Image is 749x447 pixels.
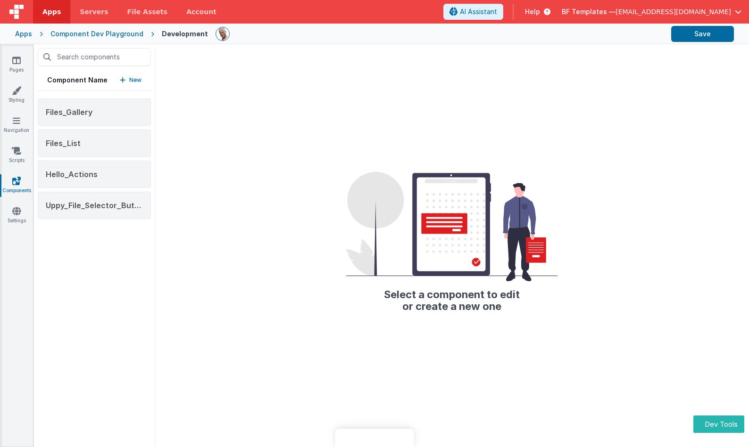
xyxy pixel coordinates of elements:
button: New [120,75,141,85]
span: Servers [80,7,108,16]
div: Apps [15,29,32,39]
p: New [129,75,141,85]
div: Development [162,29,208,39]
span: Help [525,7,540,16]
button: BF Templates — [EMAIL_ADDRESS][DOMAIN_NAME] [562,7,741,16]
span: File Assets [127,7,168,16]
h2: Select a component to edit or create a new one [346,281,558,311]
span: Hello_Actions [46,170,98,179]
input: Search components [38,48,151,66]
span: [EMAIL_ADDRESS][DOMAIN_NAME] [616,7,731,16]
span: BF Templates — [562,7,616,16]
img: 11ac31fe5dc3d0eff3fbbbf7b26fa6e1 [216,27,229,41]
span: Files_Gallery [46,107,92,117]
span: Uppy_File_Selector_Button [46,201,147,210]
button: Save [671,26,734,42]
button: Dev Tools [693,415,744,433]
span: Apps [42,7,61,16]
span: Files_List [46,138,81,148]
div: Component Dev Playground [50,29,143,39]
button: AI Assistant [443,4,503,20]
h5: Component Name [47,75,108,85]
span: AI Assistant [460,7,497,16]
